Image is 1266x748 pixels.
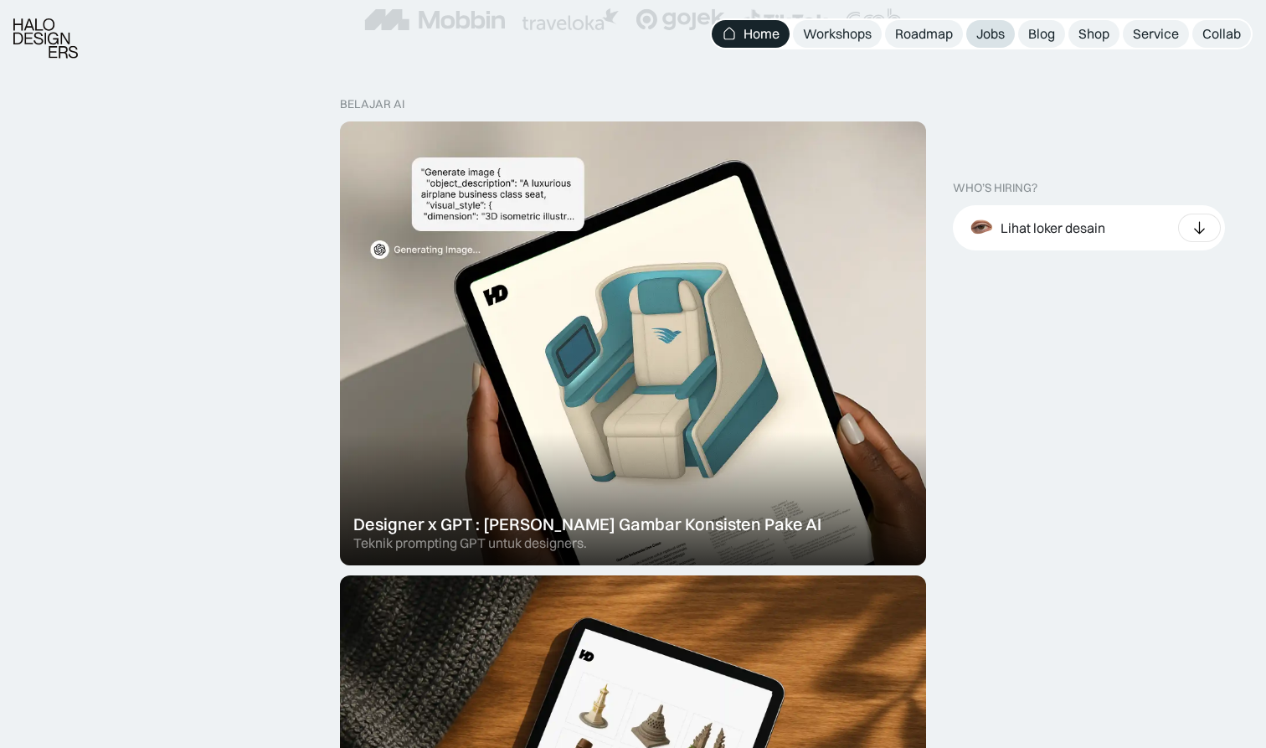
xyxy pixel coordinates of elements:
div: Roadmap [895,25,953,43]
a: Workshops [793,20,882,48]
div: Service [1133,25,1179,43]
a: Shop [1068,20,1119,48]
div: Lihat loker desain [1001,219,1105,237]
div: belajar ai [340,97,404,111]
div: Home [744,25,780,43]
div: Jobs [976,25,1005,43]
a: Service [1123,20,1189,48]
div: Workshops [803,25,872,43]
a: Home [712,20,790,48]
div: Shop [1078,25,1109,43]
div: WHO’S HIRING? [953,181,1037,195]
a: Roadmap [885,20,963,48]
div: Blog [1028,25,1055,43]
a: Collab [1192,20,1251,48]
a: Jobs [966,20,1015,48]
a: Blog [1018,20,1065,48]
a: Designer x GPT : [PERSON_NAME] Gambar Konsisten Pake AITeknik prompting GPT untuk designers. [340,121,926,565]
div: Collab [1202,25,1241,43]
